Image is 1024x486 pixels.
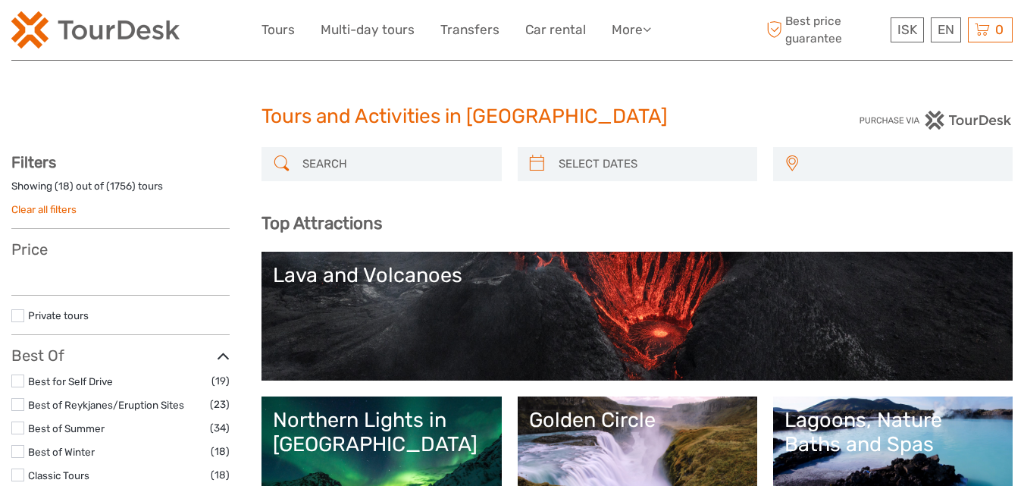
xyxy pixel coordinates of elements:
a: Private tours [28,309,89,321]
a: Car rental [525,19,586,41]
a: Clear all filters [11,203,77,215]
img: 120-15d4194f-c635-41b9-a512-a3cb382bfb57_logo_small.png [11,11,180,49]
span: (34) [210,419,230,437]
span: (19) [211,372,230,390]
a: Tours [261,19,295,41]
h1: Tours and Activities in [GEOGRAPHIC_DATA] [261,105,763,129]
a: Best of Reykjanes/Eruption Sites [28,399,184,411]
img: PurchaseViaTourDesk.png [859,111,1013,130]
label: 1756 [110,179,132,193]
a: Transfers [440,19,499,41]
a: Lava and Volcanoes [273,263,1001,369]
span: Best price guarantee [763,13,887,46]
input: SEARCH [296,151,493,177]
h3: Price [11,240,230,259]
a: Multi-day tours [321,19,415,41]
div: Lava and Volcanoes [273,263,1001,287]
label: 18 [58,179,70,193]
h3: Best Of [11,346,230,365]
a: Best of Winter [28,446,95,458]
div: Golden Circle [529,408,746,432]
span: (23) [210,396,230,413]
div: EN [931,17,961,42]
div: Northern Lights in [GEOGRAPHIC_DATA] [273,408,490,457]
a: More [612,19,651,41]
input: SELECT DATES [553,151,750,177]
b: Top Attractions [261,213,382,234]
span: (18) [211,443,230,460]
strong: Filters [11,153,56,171]
a: Best of Summer [28,422,105,434]
a: Best for Self Drive [28,375,113,387]
div: Lagoons, Nature Baths and Spas [784,408,1001,457]
span: (18) [211,466,230,484]
a: Classic Tours [28,469,89,481]
span: ISK [897,22,917,37]
span: 0 [993,22,1006,37]
div: Showing ( ) out of ( ) tours [11,179,230,202]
